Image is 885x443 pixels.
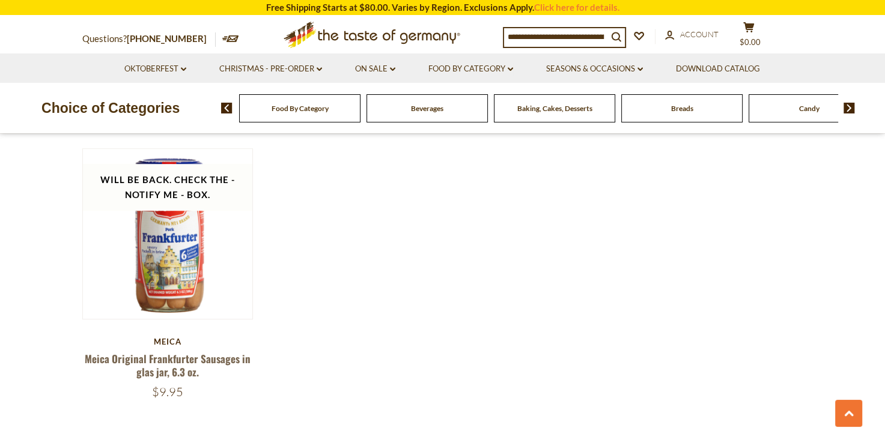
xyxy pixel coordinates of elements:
[680,29,719,39] span: Account
[665,28,719,41] a: Account
[219,62,322,76] a: Christmas - PRE-ORDER
[124,62,186,76] a: Oktoberfest
[671,104,693,113] a: Breads
[546,62,643,76] a: Seasons & Occasions
[740,37,761,47] span: $0.00
[844,103,855,113] img: next arrow
[534,2,619,13] a: Click here for details.
[272,104,329,113] a: Food By Category
[221,103,233,113] img: previous arrow
[411,104,443,113] a: Beverages
[517,104,592,113] a: Baking, Cakes, Desserts
[799,104,820,113] a: Candy
[355,62,395,76] a: On Sale
[83,149,253,319] img: Meica Original Frankfurter Sausages in glas jar, 6.3 oz.
[85,351,251,379] a: Meica Original Frankfurter Sausages in glas jar, 6.3 oz.
[676,62,760,76] a: Download Catalog
[82,337,254,346] div: Meica
[82,31,216,47] p: Questions?
[731,22,767,52] button: $0.00
[127,33,207,44] a: [PHONE_NUMBER]
[152,384,183,399] span: $9.95
[428,62,513,76] a: Food By Category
